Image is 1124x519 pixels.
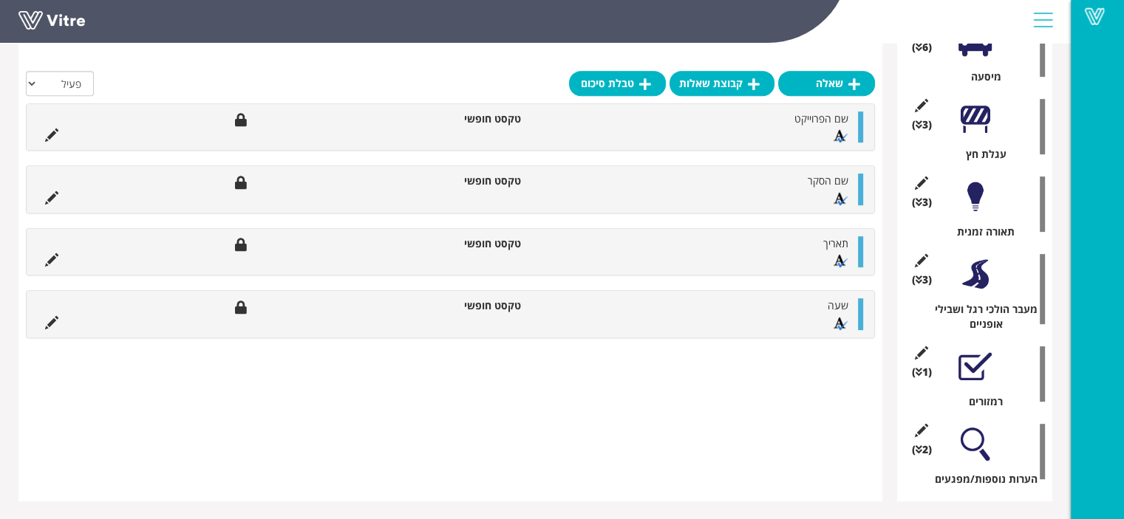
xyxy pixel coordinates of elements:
li: טקסט חופשי [406,236,528,251]
a: קבוצת שאלות [670,71,774,96]
div: עגלת חץ [916,147,1045,162]
a: טבלת סיכום [569,71,666,96]
a: שאלה [778,71,875,96]
div: רמזורים [916,394,1045,409]
span: (6 ) [912,40,932,55]
span: (3 ) [912,272,932,287]
div: מעבר הולכי רגל ושבילי אופניים [916,302,1045,331]
div: מיסעה [916,69,1045,84]
span: שם הפרוייקט [794,111,848,126]
span: שעה [828,298,848,312]
span: תאריך [823,236,848,250]
li: טקסט חופשי [406,111,528,126]
span: (2 ) [912,442,932,457]
li: טקסט חופשי [406,298,528,313]
span: (3 ) [912,117,932,132]
span: (1 ) [912,365,932,379]
li: טקסט חופשי [406,173,528,188]
span: שם הסקר [808,173,848,188]
div: תאורה זמנית [916,224,1045,239]
div: הערות נוספות/מפגעים [916,472,1045,487]
span: (3 ) [912,195,932,210]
